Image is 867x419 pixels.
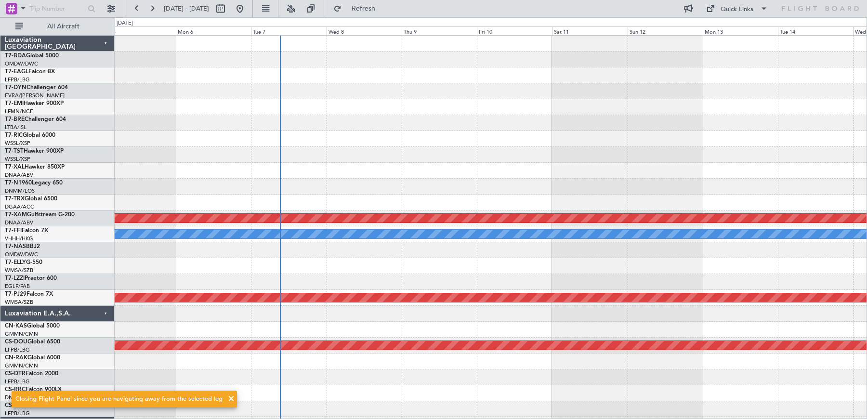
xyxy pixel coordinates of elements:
[5,85,68,91] a: T7-DYNChallenger 604
[5,212,27,218] span: T7-XAM
[5,148,24,154] span: T7-TST
[5,171,33,179] a: DNAA/ABV
[164,4,209,13] span: [DATE] - [DATE]
[5,203,34,210] a: DGAA/ACC
[5,251,38,258] a: OMDW/DWC
[5,283,30,290] a: EGLF/FAB
[5,346,30,354] a: LFPB/LBG
[628,26,703,35] div: Sun 12
[5,330,38,338] a: GMMN/CMN
[5,140,30,147] a: WSSL/XSP
[5,124,26,131] a: LTBA/ISL
[5,53,59,59] a: T7-BDAGlobal 5000
[343,5,384,12] span: Refresh
[5,164,65,170] a: T7-XALHawker 850XP
[5,117,66,122] a: T7-BREChallenger 604
[5,323,60,329] a: CN-KASGlobal 5000
[11,19,105,34] button: All Aircraft
[5,53,26,59] span: T7-BDA
[477,26,552,35] div: Fri 10
[5,275,25,281] span: T7-LZZI
[5,291,26,297] span: T7-PJ29
[5,76,30,83] a: LFPB/LBG
[5,228,48,234] a: T7-FFIFalcon 7X
[703,26,778,35] div: Mon 13
[5,362,38,369] a: GMMN/CMN
[5,355,27,361] span: CN-RAK
[5,187,35,195] a: DNMM/LOS
[5,156,30,163] a: WSSL/XSP
[5,323,27,329] span: CN-KAS
[5,180,63,186] a: T7-N1960Legacy 650
[5,371,26,377] span: CS-DTR
[5,101,24,106] span: T7-EMI
[5,235,33,242] a: VHHH/HKG
[5,148,64,154] a: T7-TSTHawker 900XP
[5,339,27,345] span: CS-DOU
[5,101,64,106] a: T7-EMIHawker 900XP
[5,275,57,281] a: T7-LZZIPraetor 600
[5,60,38,67] a: OMDW/DWC
[5,85,26,91] span: T7-DYN
[5,132,55,138] a: T7-RICGlobal 6000
[5,196,25,202] span: T7-TRX
[5,244,26,249] span: T7-NAS
[701,1,773,16] button: Quick Links
[721,5,753,14] div: Quick Links
[101,26,176,35] div: Sun 5
[29,1,85,16] input: Trip Number
[5,196,57,202] a: T7-TRXGlobal 6500
[552,26,627,35] div: Sat 11
[5,212,75,218] a: T7-XAMGulfstream G-200
[25,23,102,30] span: All Aircraft
[5,219,33,226] a: DNAA/ABV
[5,371,58,377] a: CS-DTRFalcon 2000
[5,291,53,297] a: T7-PJ29Falcon 7X
[251,26,326,35] div: Tue 7
[5,260,42,265] a: T7-ELLYG-550
[5,164,25,170] span: T7-XAL
[5,92,65,99] a: EVRA/[PERSON_NAME]
[5,339,60,345] a: CS-DOUGlobal 6500
[5,267,33,274] a: WMSA/SZB
[5,228,22,234] span: T7-FFI
[5,108,33,115] a: LFMN/NCE
[5,69,28,75] span: T7-EAGL
[5,260,26,265] span: T7-ELLY
[5,180,32,186] span: T7-N1960
[117,19,133,27] div: [DATE]
[15,394,223,404] div: Closing Flight Panel since you are navigating away from the selected leg
[5,244,40,249] a: T7-NASBBJ2
[327,26,402,35] div: Wed 8
[329,1,387,16] button: Refresh
[778,26,853,35] div: Tue 14
[5,378,30,385] a: LFPB/LBG
[5,117,25,122] span: T7-BRE
[5,132,23,138] span: T7-RIC
[176,26,251,35] div: Mon 6
[402,26,477,35] div: Thu 9
[5,299,33,306] a: WMSA/SZB
[5,355,60,361] a: CN-RAKGlobal 6000
[5,69,55,75] a: T7-EAGLFalcon 8X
